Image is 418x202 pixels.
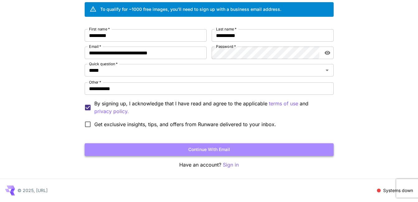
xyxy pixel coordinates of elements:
[94,121,276,128] span: Get exclusive insights, tips, and offers from Runware delivered to your inbox.
[216,26,237,32] label: Last name
[269,100,298,108] p: terms of use
[89,26,110,32] label: First name
[89,61,118,67] label: Quick question
[85,161,334,169] p: Have an account?
[323,66,331,75] button: Open
[94,108,129,115] button: By signing up, I acknowledge that I have read and agree to the applicable terms of use and
[17,187,48,194] p: © 2025, [URL]
[216,44,236,49] label: Password
[269,100,298,108] button: By signing up, I acknowledge that I have read and agree to the applicable and privacy policy.
[94,100,329,115] p: By signing up, I acknowledge that I have read and agree to the applicable and
[89,80,101,85] label: Other
[94,108,129,115] p: privacy policy.
[322,47,333,58] button: toggle password visibility
[383,187,413,194] p: Systems down
[223,161,239,169] button: Sign in
[89,44,101,49] label: Email
[100,6,281,12] div: To qualify for ~1000 free images, you’ll need to sign up with a business email address.
[85,143,334,156] button: Continue with email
